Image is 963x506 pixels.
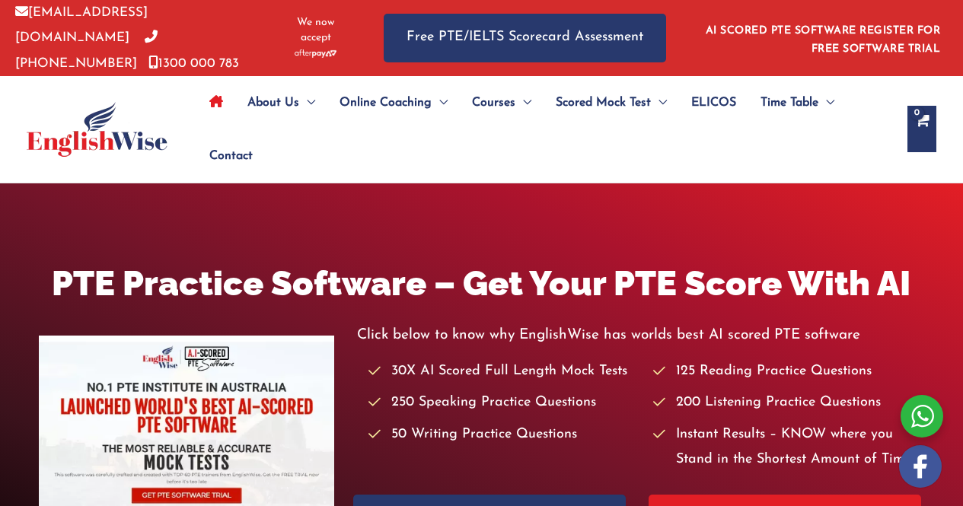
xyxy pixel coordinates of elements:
[818,76,834,129] span: Menu Toggle
[340,76,432,129] span: Online Coaching
[357,323,925,348] p: Click below to know why EnglishWise has worlds best AI scored PTE software
[679,76,748,129] a: ELICOS
[299,76,315,129] span: Menu Toggle
[247,76,299,129] span: About Us
[368,422,639,447] li: 50 Writing Practice Questions
[460,76,544,129] a: CoursesMenu Toggle
[197,129,253,183] a: Contact
[899,445,942,488] img: white-facebook.png
[368,359,639,384] li: 30X AI Scored Full Length Mock Tests
[515,76,531,129] span: Menu Toggle
[432,76,448,129] span: Menu Toggle
[209,129,253,183] span: Contact
[15,31,158,69] a: [PHONE_NUMBER]
[27,102,167,157] img: cropped-ew-logo
[544,76,679,129] a: Scored Mock TestMenu Toggle
[39,259,925,307] h1: PTE Practice Software – Get Your PTE Score With AI
[907,106,936,152] a: View Shopping Cart, empty
[653,359,924,384] li: 125 Reading Practice Questions
[15,6,148,44] a: [EMAIL_ADDRESS][DOMAIN_NAME]
[472,76,515,129] span: Courses
[706,25,941,55] a: AI SCORED PTE SOFTWARE REGISTER FOR FREE SOFTWARE TRIAL
[691,76,736,129] span: ELICOS
[651,76,667,129] span: Menu Toggle
[368,390,639,415] li: 250 Speaking Practice Questions
[653,422,924,473] li: Instant Results – KNOW where you Stand in the Shortest Amount of Time
[748,76,847,129] a: Time TableMenu Toggle
[285,15,346,46] span: We now accept
[295,49,336,58] img: Afterpay-Logo
[148,57,239,70] a: 1300 000 783
[653,390,924,415] li: 200 Listening Practice Questions
[384,14,666,62] a: Free PTE/IELTS Scorecard Assessment
[327,76,460,129] a: Online CoachingMenu Toggle
[556,76,651,129] span: Scored Mock Test
[235,76,327,129] a: About UsMenu Toggle
[697,13,948,62] aside: Header Widget 1
[761,76,818,129] span: Time Table
[197,76,892,183] nav: Site Navigation: Main Menu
